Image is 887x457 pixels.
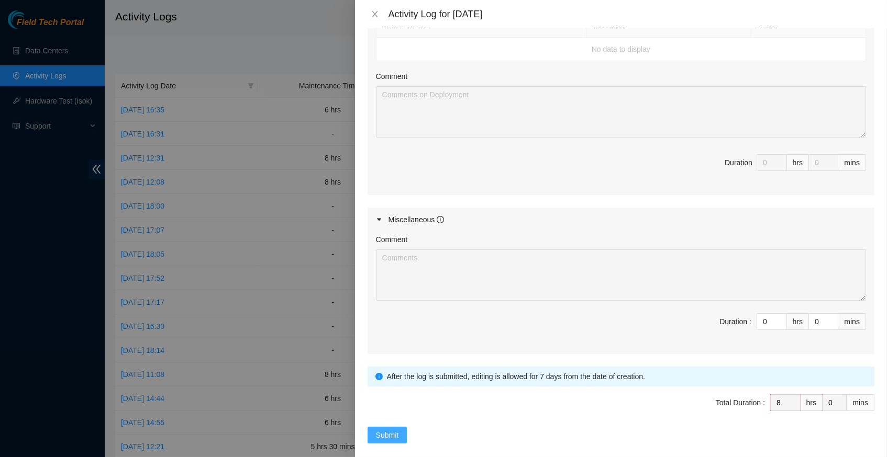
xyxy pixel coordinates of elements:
div: Total Duration : [716,397,765,408]
div: mins [847,394,874,411]
div: Duration [725,157,752,168]
div: Miscellaneous [389,214,445,225]
span: Submit [376,429,399,441]
label: Comment [376,71,408,82]
td: No data to display [376,38,866,61]
button: Close [368,9,382,19]
div: Activity Log for [DATE] [389,8,874,20]
div: mins [838,313,866,330]
span: info-circle [437,216,444,223]
div: hrs [787,313,809,330]
textarea: Comment [376,249,866,301]
div: mins [838,154,866,171]
div: hrs [801,394,823,411]
span: caret-right [376,216,382,223]
span: info-circle [375,373,383,380]
label: Comment [376,234,408,245]
span: close [371,10,379,18]
div: Miscellaneous info-circle [368,208,874,232]
div: hrs [787,154,809,171]
textarea: Comment [376,86,866,138]
button: Submit [368,427,407,443]
div: Duration : [719,316,751,327]
div: After the log is submitted, editing is allowed for 7 days from the date of creation. [387,371,867,382]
